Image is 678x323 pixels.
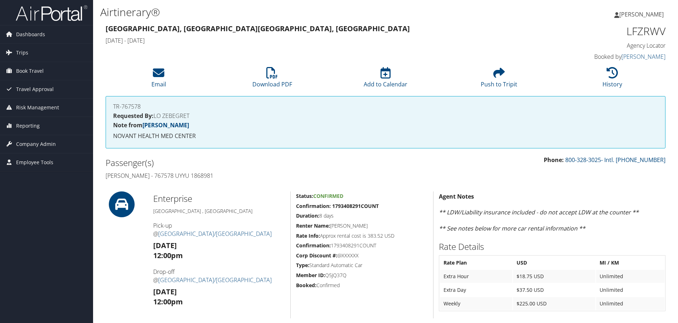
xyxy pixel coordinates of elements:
[296,262,428,269] h5: Standard Automatic Car
[16,5,87,22] img: airportal-logo.png
[106,157,380,169] h2: Passenger(s)
[16,117,40,135] span: Reporting
[296,232,320,239] strong: Rate Info:
[621,53,665,61] a: [PERSON_NAME]
[439,224,585,232] em: ** See notes below for more car rental information **
[439,208,639,216] em: ** LDW/Liability insurance included - do not accept LDW at the counter **
[544,156,564,164] strong: Phone:
[440,284,512,296] td: Extra Day
[596,284,664,296] td: Unlimited
[158,276,272,284] a: [GEOGRAPHIC_DATA]/[GEOGRAPHIC_DATA]
[534,53,666,61] h4: Booked by
[106,172,380,180] h4: [PERSON_NAME] - 767578 UYYU 1868981
[153,222,285,238] h4: Pick-up @
[296,212,319,219] strong: Duration:
[113,112,154,120] strong: Requested By:
[296,242,428,249] h5: 1793408291COUNT
[252,71,292,88] a: Download PDF
[439,193,474,200] strong: Agent Notes
[614,4,671,25] a: [PERSON_NAME]
[296,282,316,289] strong: Booked:
[16,25,45,43] span: Dashboards
[534,42,666,49] h4: Agency Locator
[513,297,596,310] td: $225.00 USD
[113,132,658,141] p: NOVANT HEALTH MED CENTER
[113,113,658,119] h4: LO ZEBEGRET
[153,297,183,307] strong: 12:00pm
[513,256,596,269] th: USD
[296,242,331,249] strong: Confirmation:
[113,104,658,109] h4: TR-767578
[440,297,512,310] td: Weekly
[16,135,56,153] span: Company Admin
[153,268,285,284] h4: Drop-off @
[513,270,596,283] td: $18.75 USD
[296,272,428,279] h5: Q5JQ37Q
[16,99,59,117] span: Risk Management
[596,256,664,269] th: MI / KM
[565,156,665,164] a: 800-328-3025- Intl. [PHONE_NUMBER]
[596,297,664,310] td: Unlimited
[619,10,664,18] span: [PERSON_NAME]
[296,232,428,239] h5: Approx rental cost is 383.52 USD
[440,256,512,269] th: Rate Plan
[296,222,330,229] strong: Renter Name:
[153,251,183,260] strong: 12:00pm
[16,80,54,98] span: Travel Approval
[481,71,517,88] a: Push to Tripit
[158,230,272,238] a: [GEOGRAPHIC_DATA]/[GEOGRAPHIC_DATA]
[16,62,44,80] span: Book Travel
[113,121,189,129] strong: Note from
[296,282,428,289] h5: Confirmed
[313,193,343,199] span: Confirmed
[296,262,309,269] strong: Type:
[364,71,407,88] a: Add to Calendar
[153,208,285,215] h5: [GEOGRAPHIC_DATA] , [GEOGRAPHIC_DATA]
[16,153,53,171] span: Employee Tools
[296,203,379,209] strong: Confirmation: 1793408291COUNT
[153,241,177,250] strong: [DATE]
[440,270,512,283] td: Extra Hour
[596,270,664,283] td: Unlimited
[142,121,189,129] a: [PERSON_NAME]
[106,37,523,44] h4: [DATE] - [DATE]
[151,71,166,88] a: Email
[296,252,337,259] strong: Corp Discount #:
[296,272,325,279] strong: Member ID:
[106,24,410,33] strong: [GEOGRAPHIC_DATA], [GEOGRAPHIC_DATA] [GEOGRAPHIC_DATA], [GEOGRAPHIC_DATA]
[153,287,177,296] strong: [DATE]
[100,5,481,20] h1: Airtinerary®
[534,24,666,39] h1: LFZRWV
[602,71,622,88] a: History
[296,252,428,259] h5: @XXXXXX
[513,284,596,296] td: $37.50 USD
[153,193,285,205] h2: Enterprise
[296,193,313,199] strong: Status:
[296,212,428,219] h5: 8 days
[296,222,428,229] h5: [PERSON_NAME]
[16,44,28,62] span: Trips
[439,241,665,253] h2: Rate Details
